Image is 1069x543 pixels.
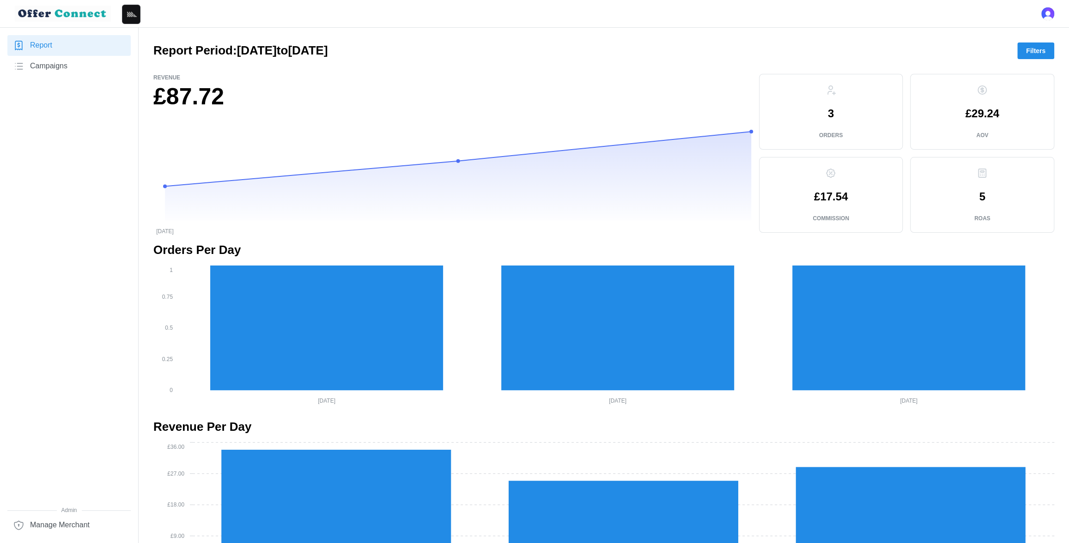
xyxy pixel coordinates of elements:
[7,56,131,77] a: Campaigns
[15,6,111,22] img: loyalBe Logo
[153,242,1054,258] h2: Orders Per Day
[828,108,834,119] p: 3
[1041,7,1054,20] img: 's logo
[965,108,999,119] p: £29.24
[7,35,131,56] a: Report
[30,40,52,51] span: Report
[813,215,849,223] p: Commission
[974,215,990,223] p: ROAS
[30,60,67,72] span: Campaigns
[1041,7,1054,20] button: Open user button
[153,42,328,59] h2: Report Period: [DATE] to [DATE]
[7,515,131,536] a: Manage Merchant
[162,294,173,300] tspan: 0.75
[156,228,174,234] tspan: [DATE]
[170,387,173,393] tspan: 0
[165,325,173,331] tspan: 0.5
[819,132,843,139] p: Orders
[162,356,173,362] tspan: 0.25
[167,471,184,477] tspan: £27.00
[167,444,184,450] tspan: £36.00
[170,266,173,273] tspan: 1
[318,397,335,404] tspan: [DATE]
[153,419,1054,435] h2: Revenue Per Day
[7,506,131,515] span: Admin
[814,191,848,202] p: £17.54
[609,397,626,404] tspan: [DATE]
[30,519,90,531] span: Manage Merchant
[979,191,985,202] p: 5
[976,132,988,139] p: AOV
[1017,42,1054,59] button: Filters
[153,74,752,82] p: Revenue
[1026,43,1045,59] span: Filters
[167,501,184,508] tspan: £18.00
[153,82,752,112] h1: £87.72
[170,533,184,539] tspan: £9.00
[900,397,917,404] tspan: [DATE]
